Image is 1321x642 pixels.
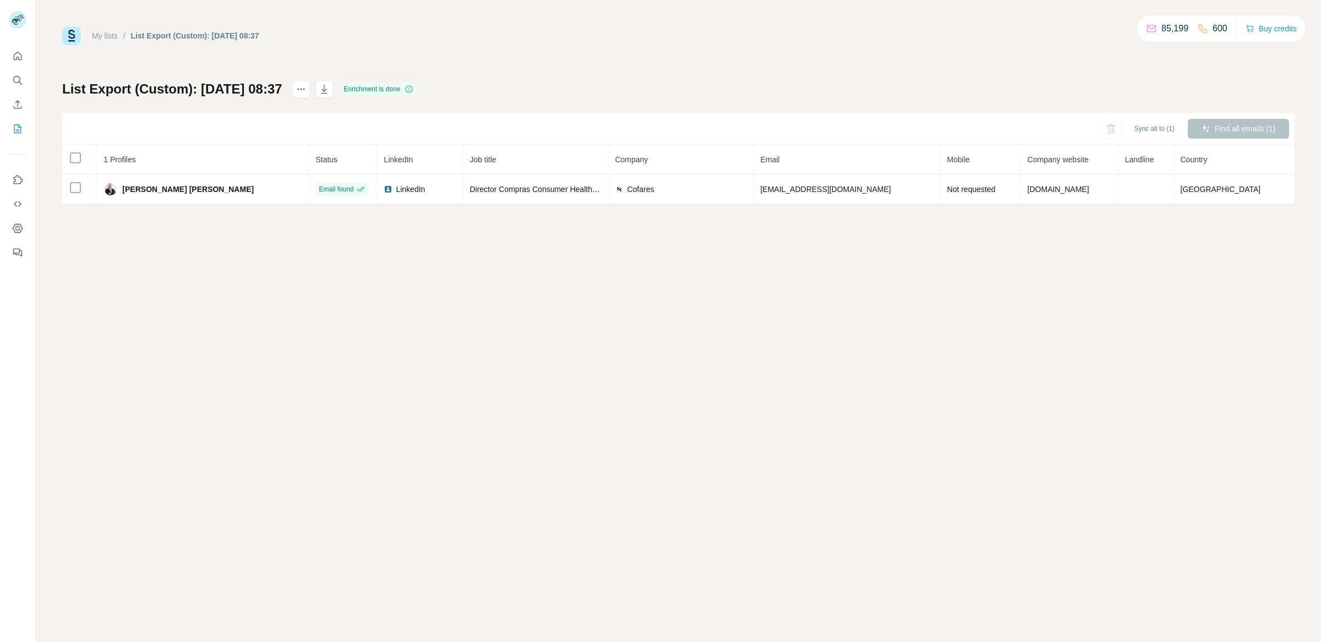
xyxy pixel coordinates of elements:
[62,80,282,98] h1: List Export (Custom): [DATE] 08:37
[396,184,425,195] span: LinkedIn
[9,170,26,190] button: Use Surfe on LinkedIn
[9,70,26,90] button: Search
[9,95,26,114] button: Enrich CSV
[103,155,135,164] span: 1 Profiles
[760,185,891,194] span: [EMAIL_ADDRESS][DOMAIN_NAME]
[1125,155,1154,164] span: Landline
[9,46,26,66] button: Quick start
[292,80,310,98] button: actions
[615,155,648,164] span: Company
[9,194,26,214] button: Use Surfe API
[1028,155,1089,164] span: Company website
[62,26,81,45] img: Surfe Logo
[1213,22,1227,35] p: 600
[470,185,847,194] span: Director Compras Consumer Health (Parafarmacia/OTC-EFPs, Ortopedia&Veterinaria)& Modelos Comerciales
[760,155,779,164] span: Email
[384,155,413,164] span: LinkedIn
[1246,21,1297,36] button: Buy credits
[103,183,117,196] img: Avatar
[9,119,26,139] button: My lists
[1127,120,1182,137] button: Sync all to (1)
[615,185,624,194] img: company-logo
[627,184,654,195] span: Cofares
[1181,155,1208,164] span: Country
[947,155,970,164] span: Mobile
[9,218,26,238] button: Dashboard
[1134,124,1175,134] span: Sync all to (1)
[1161,22,1188,35] p: 85,199
[947,185,996,194] span: Not requested
[1028,185,1089,194] span: [DOMAIN_NAME]
[341,83,417,96] div: Enrichment is done
[131,30,259,41] div: List Export (Custom): [DATE] 08:37
[123,30,125,41] li: /
[319,184,353,194] span: Email found
[92,31,118,40] a: My lists
[470,155,496,164] span: Job title
[122,184,254,195] span: [PERSON_NAME] [PERSON_NAME]
[1181,185,1261,194] span: [GEOGRAPHIC_DATA]
[9,243,26,262] button: Feedback
[384,185,392,194] img: LinkedIn logo
[315,155,337,164] span: Status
